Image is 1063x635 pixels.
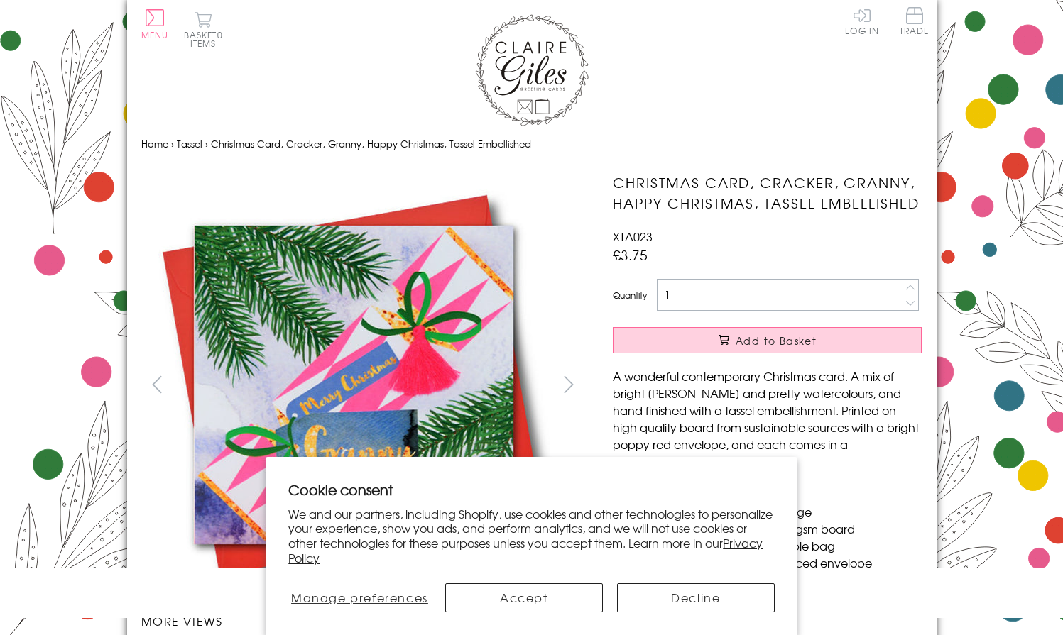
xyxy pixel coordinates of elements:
a: Home [141,137,168,150]
span: Add to Basket [736,333,817,348]
button: next [552,368,584,400]
a: Privacy Policy [288,534,763,566]
span: Christmas Card, Cracker, Granny, Happy Christmas, Tassel Embellished [211,137,531,150]
label: Quantity [613,289,647,302]
button: Menu [141,9,169,39]
h3: More views [141,612,585,629]
p: A wonderful contemporary Christmas card. A mix of bright [PERSON_NAME] and pretty watercolours, a... [613,368,922,470]
span: Manage preferences [291,589,428,606]
nav: breadcrumbs [141,130,922,159]
img: Christmas Card, Cracker, Granny, Happy Christmas, Tassel Embellished [141,172,567,597]
span: Menu [141,28,169,41]
a: Log In [845,7,879,35]
button: Manage preferences [288,583,430,612]
img: Christmas Card, Cracker, Granny, Happy Christmas, Tassel Embellished [584,172,1010,598]
button: Accept [445,583,603,612]
button: Basket0 items [184,11,223,48]
button: Add to Basket [613,327,922,353]
p: We and our partners, including Shopify, use cookies and other technologies to personalize your ex... [288,507,775,565]
button: Decline [617,583,775,612]
h1: Christmas Card, Cracker, Granny, Happy Christmas, Tassel Embellished [613,172,922,214]
span: Trade [900,7,930,35]
a: Tassel [177,137,202,150]
h2: Cookie consent [288,480,775,499]
span: 0 items [190,28,223,50]
span: £3.75 [613,245,648,265]
a: Trade [900,7,930,38]
span: › [205,137,208,150]
button: prev [141,368,173,400]
span: › [171,137,174,150]
span: XTA023 [613,228,653,245]
img: Claire Giles Greetings Cards [475,14,589,126]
